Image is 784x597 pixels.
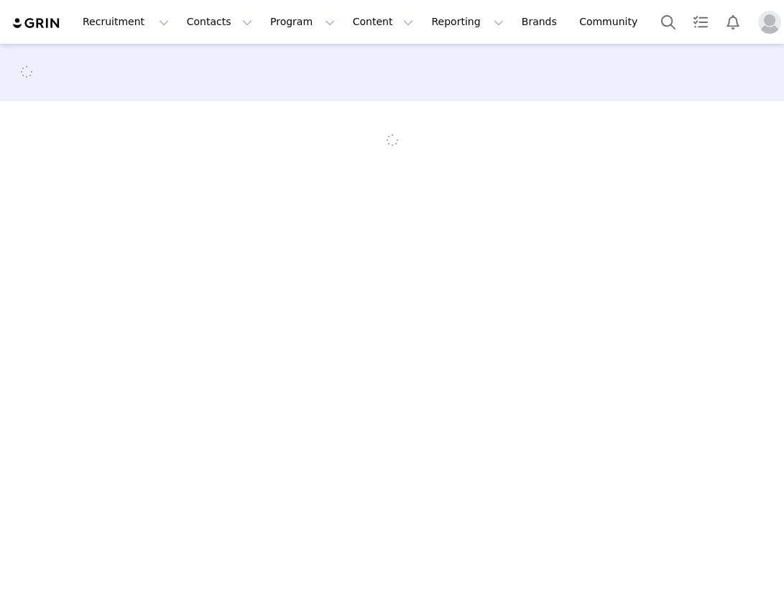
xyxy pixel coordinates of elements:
button: Notifications [717,6,749,38]
img: grin logo [11,17,62,30]
a: Tasks [685,6,716,38]
button: Reporting [423,6,512,38]
button: Contacts [178,6,261,38]
a: Brands [513,6,570,38]
button: Recruitment [74,6,177,38]
a: Community [571,6,652,38]
button: Search [652,6,684,38]
button: Program [262,6,343,38]
img: placeholder-profile.jpg [758,11,781,34]
button: Content [344,6,423,38]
